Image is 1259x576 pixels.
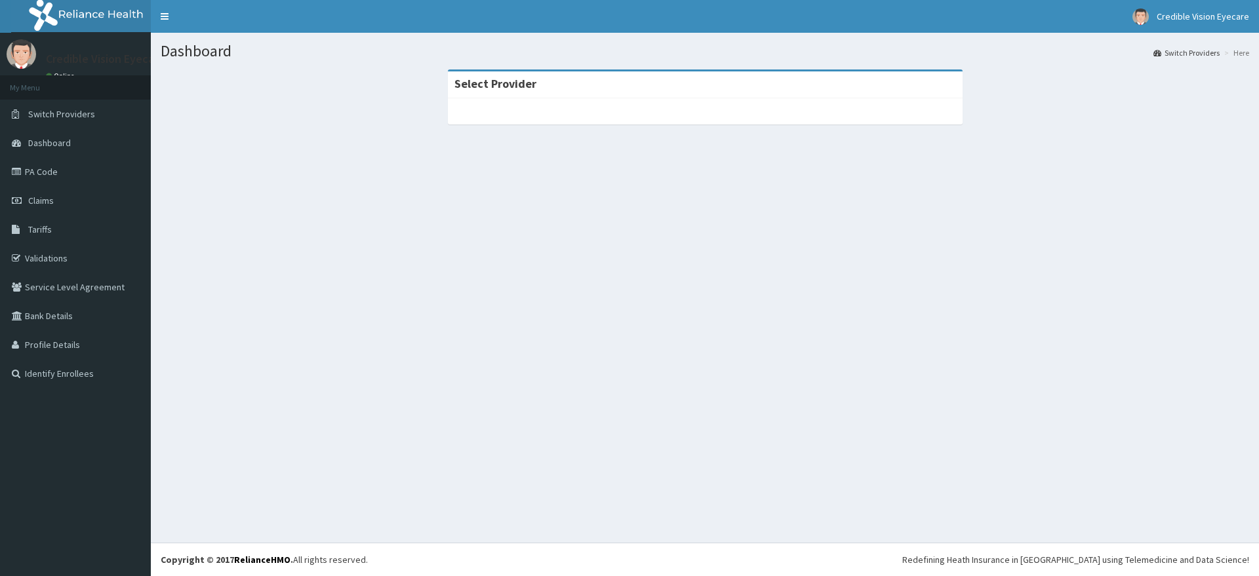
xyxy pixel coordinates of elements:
[1157,10,1249,22] span: Credible Vision Eyecare
[1153,47,1220,58] a: Switch Providers
[28,195,54,206] span: Claims
[454,76,536,91] strong: Select Provider
[161,554,293,566] strong: Copyright © 2017 .
[151,543,1259,576] footer: All rights reserved.
[902,553,1249,566] div: Redefining Heath Insurance in [GEOGRAPHIC_DATA] using Telemedicine and Data Science!
[234,554,290,566] a: RelianceHMO
[161,43,1249,60] h1: Dashboard
[28,137,71,149] span: Dashboard
[46,71,77,81] a: Online
[28,223,52,235] span: Tariffs
[1221,47,1249,58] li: Here
[7,39,36,69] img: User Image
[28,108,95,120] span: Switch Providers
[1132,9,1149,25] img: User Image
[46,53,165,65] p: Credible Vision Eyecare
